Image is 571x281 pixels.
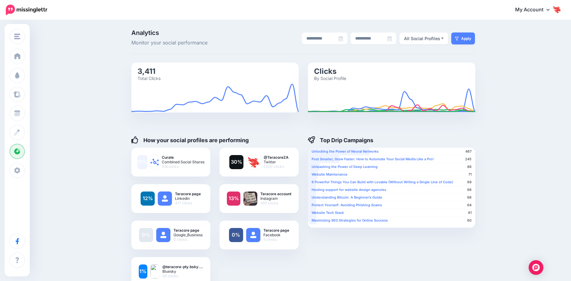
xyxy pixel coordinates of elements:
[312,211,344,215] b: Website Tech Stack
[141,192,155,206] a: 12%
[131,30,240,36] span: Analytics
[131,39,240,47] span: Monitor your social performance
[467,165,472,169] span: 88
[138,66,155,75] text: 3,411
[264,155,289,160] b: @TeracoreZA
[264,160,289,164] span: Twitter
[6,5,47,15] img: Missinglettr
[260,192,291,196] b: Teracore account
[175,192,201,196] b: Teracore page
[467,180,472,184] span: 69
[312,203,382,207] b: Protect Yourself: Avoiding Phishing Scams
[263,233,289,237] span: Facebook
[468,172,472,177] span: 71
[246,228,260,242] img: user_default_image.png
[229,228,243,242] a: 0%
[467,203,472,207] span: 64
[509,2,562,17] a: My Account
[14,34,20,39] img: menu.png
[312,157,434,161] b: Post Smarter, Grow Faster: How to Automate Your Social Media Like a Pro!
[247,155,261,169] img: I-HudfTB-88570.jpg
[529,260,543,275] div: Open Intercom Messenger
[162,274,203,278] span: 20 clicks
[173,237,203,242] span: 0 clicks
[312,180,453,184] b: 6 Powerful Things You Can Build with Lovable (Without Writing a Single Line of Code)
[312,188,386,192] b: Hosting support for website design agencies
[312,165,378,169] b: Unleashing the Power of Deep Learning
[227,192,240,206] a: 13%
[173,228,203,233] b: Teracore page
[404,35,440,42] div: All Social Profiles
[260,196,291,201] span: Instagram
[308,136,374,144] h4: Top Drip Campaigns
[468,211,472,215] span: 61
[312,172,348,177] b: Website Maintenance
[131,136,249,144] h4: How your social profiles are performing
[312,195,382,199] b: Understanding Bitcoin: A Beginner’s Guide
[314,66,336,75] text: Clicks
[263,228,289,233] b: Teracore page
[399,32,449,44] button: All Social Profiles
[162,269,203,274] span: Bluesky
[162,164,204,169] span: 518 clicks
[139,228,153,242] a: 0%
[465,157,472,161] span: 245
[162,155,204,160] b: Curate
[312,149,379,154] b: Unlocking the Power of Neural Networks
[156,228,170,242] img: user_default_image.png
[467,218,472,223] span: 60
[175,196,201,201] span: Linkedin
[451,32,475,44] button: Apply
[175,201,201,205] span: 417 clicks
[263,237,289,242] span: 5 clicks
[243,192,257,206] img: .png-82458
[162,264,203,269] b: @teracore-pty.bsky.…
[162,160,204,164] span: Combined Social Shares
[173,233,203,237] span: Google_Business
[264,164,289,169] span: 1,037 clicks
[139,264,148,279] a: 1%
[467,188,472,192] span: 68
[158,192,172,206] img: user_default_image.png
[229,155,243,169] a: 30%
[260,201,291,205] span: 455 clicks
[467,195,472,200] span: 68
[138,75,161,81] text: Total Clicks
[312,218,388,222] b: Maximizing SEO Strategies for Online Success
[137,155,147,169] a: 15%
[314,75,346,81] text: By Social Profile
[465,149,472,154] span: 467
